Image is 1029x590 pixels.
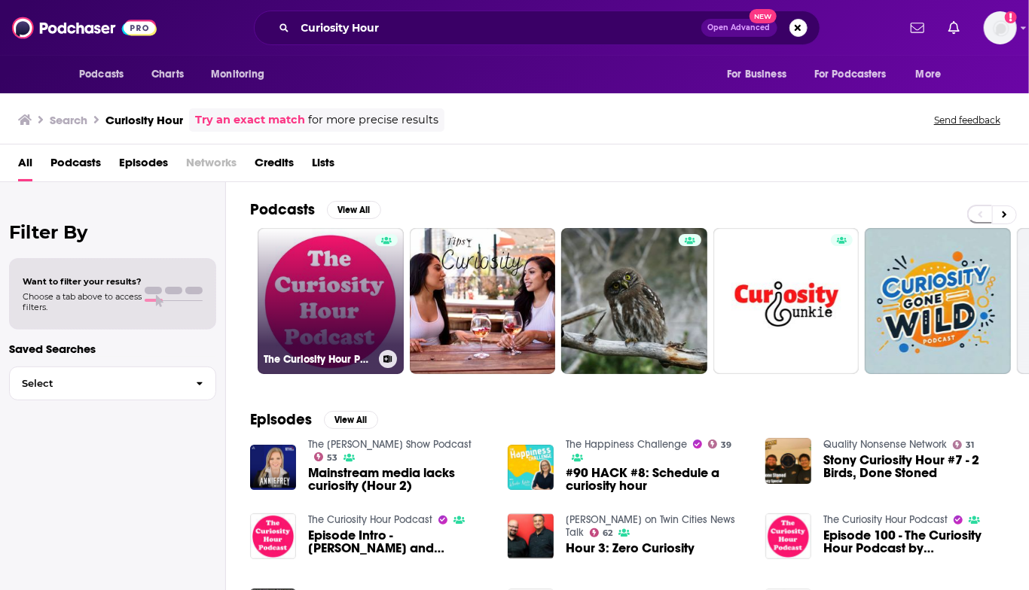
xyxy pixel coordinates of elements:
[250,445,296,491] img: Mainstream media lacks curiosity (Hour 2)
[308,438,472,451] a: The Annie Frey Show Podcast
[566,438,687,451] a: The Happiness Challenge
[327,455,337,461] span: 53
[708,439,732,449] a: 39
[308,467,490,492] a: Mainstream media lacks curiosity (Hour 2)
[508,445,554,491] img: #90 HACK #8: Schedule a curiosity hour
[250,200,381,219] a: PodcastsView All
[721,442,731,449] span: 39
[119,151,168,181] a: Episodes
[566,513,735,539] a: Jon Justice on Twin Cities News Talk
[23,291,142,312] span: Choose a tab above to access filters.
[12,14,157,42] img: Podchaser - Follow, Share and Rate Podcasts
[984,11,1017,44] span: Logged in as megcassidy
[50,151,101,181] a: Podcasts
[142,60,193,89] a: Charts
[942,15,966,41] a: Show notifications dropdown
[823,529,1005,555] span: Episode 100 - The Curiosity Hour Podcast by [PERSON_NAME] and [PERSON_NAME]
[966,442,974,449] span: 31
[264,353,373,366] h3: The Curiosity Hour Podcast
[905,60,960,89] button: open menu
[250,513,296,559] img: Episode Intro - Dan Sterenchuk and Tommy Estlund (The Curiosity Hour Podcast)
[590,528,613,537] a: 62
[195,111,305,129] a: Try an exact match
[10,379,184,388] span: Select
[814,64,887,85] span: For Podcasters
[701,19,777,37] button: Open AdvancedNew
[250,200,315,219] h2: Podcasts
[603,530,612,537] span: 62
[9,366,216,400] button: Select
[200,60,284,89] button: open menu
[69,60,143,89] button: open menu
[79,64,124,85] span: Podcasts
[308,111,438,129] span: for more precise results
[823,513,948,526] a: The Curiosity Hour Podcast
[9,342,216,356] p: Saved Searches
[905,15,930,41] a: Show notifications dropdown
[151,64,184,85] span: Charts
[211,64,264,85] span: Monitoring
[186,151,237,181] span: Networks
[308,529,490,555] a: Episode Intro - Dan Sterenchuk and Tommy Estlund (The Curiosity Hour Podcast)
[823,454,1005,479] a: Stony Curiosity Hour #7 - 2 Birds, Done Stoned
[312,151,334,181] a: Lists
[308,529,490,555] span: Episode Intro - [PERSON_NAME] and [PERSON_NAME] (The Curiosity Hour Podcast)
[566,467,747,492] a: #90 HACK #8: Schedule a curiosity hour
[750,9,777,23] span: New
[823,529,1005,555] a: Episode 100 - The Curiosity Hour Podcast by Dan Sterenchuk and Tommy Estlund
[18,151,32,181] a: All
[984,11,1017,44] button: Show profile menu
[254,11,820,45] div: Search podcasts, credits, & more...
[823,438,947,451] a: Quality Nonsense Network
[508,513,554,559] img: Hour 3: Zero Curiosity
[716,60,805,89] button: open menu
[327,201,381,219] button: View All
[308,513,432,526] a: The Curiosity Hour Podcast
[765,513,811,559] img: Episode 100 - The Curiosity Hour Podcast by Dan Sterenchuk and Tommy Estlund
[708,24,771,32] span: Open Advanced
[50,113,87,127] h3: Search
[250,410,378,429] a: EpisodesView All
[23,276,142,287] span: Want to filter your results?
[765,438,811,484] img: Stony Curiosity Hour #7 - 2 Birds, Done Stoned
[805,60,908,89] button: open menu
[9,221,216,243] h2: Filter By
[916,64,942,85] span: More
[314,452,338,461] a: 53
[295,16,701,40] input: Search podcasts, credits, & more...
[1005,11,1017,23] svg: Add a profile image
[324,411,378,429] button: View All
[727,64,786,85] span: For Business
[953,440,975,449] a: 31
[105,113,183,127] h3: Curiosity Hour
[250,410,312,429] h2: Episodes
[930,114,1005,126] button: Send feedback
[258,228,404,374] a: The Curiosity Hour Podcast
[566,542,695,555] a: Hour 3: Zero Curiosity
[255,151,294,181] a: Credits
[984,11,1017,44] img: User Profile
